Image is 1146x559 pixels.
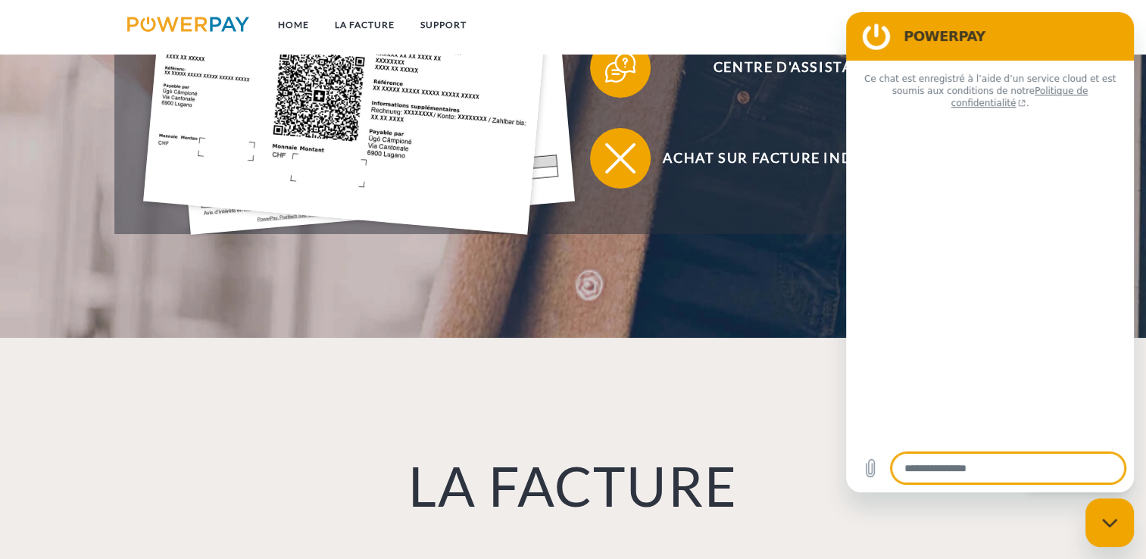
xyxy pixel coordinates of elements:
img: qb_close.svg [601,139,639,177]
img: qb_help.svg [601,48,639,86]
a: Support [408,11,479,39]
button: Centre d'assistance [590,37,984,98]
a: LA FACTURE [322,11,408,39]
iframe: Bouton de lancement de la fenêtre de messagerie, conversation en cours [1085,498,1134,547]
a: Home [265,11,322,39]
a: CG [948,11,988,39]
img: logo-powerpay.svg [127,17,249,32]
span: Achat sur facture indisponible [613,128,984,189]
h1: LA FACTURE [126,451,1019,520]
button: Achat sur facture indisponible [590,128,984,189]
iframe: Fenêtre de messagerie [846,12,1134,492]
span: Centre d'assistance [613,37,984,98]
